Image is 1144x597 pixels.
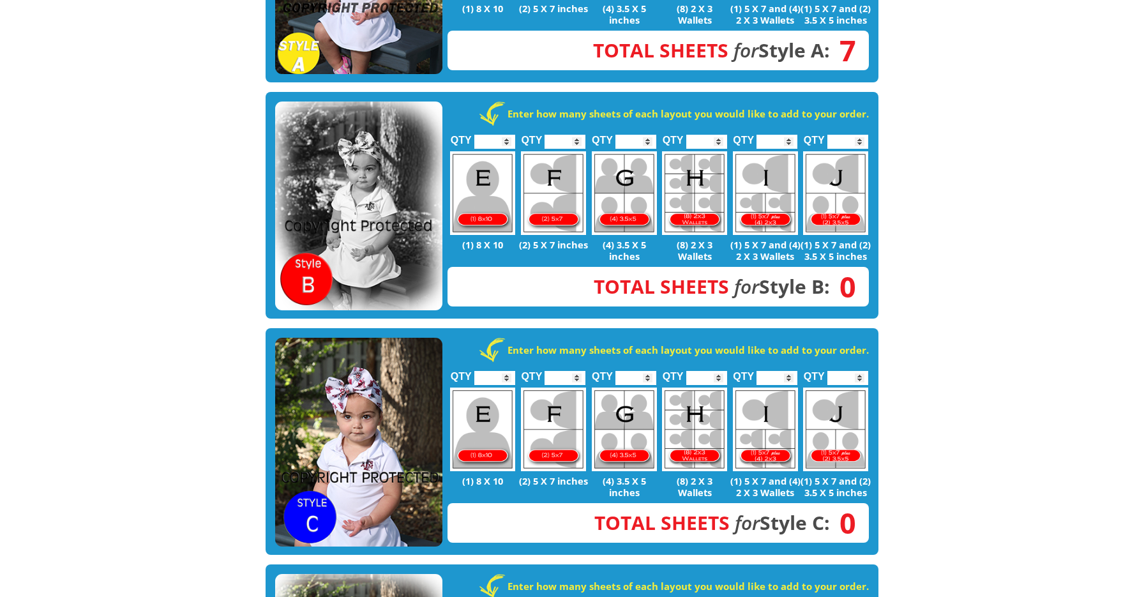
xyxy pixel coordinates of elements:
[450,388,515,471] img: E
[801,239,871,262] p: (1) 5 X 7 and (2) 3.5 X 5 inches
[592,357,613,388] label: QTY
[830,280,856,294] span: 0
[521,121,542,152] label: QTY
[730,475,801,498] p: (1) 5 X 7 and (4) 2 X 3 Wallets
[663,121,684,152] label: QTY
[521,388,586,471] img: F
[593,37,830,63] strong: Style A:
[518,475,589,487] p: (2) 5 X 7 inches
[508,344,869,356] strong: Enter how many sheets of each layout you would like to add to your order.
[803,388,868,471] img: J
[734,273,759,299] em: for
[589,239,659,262] p: (4) 3.5 X 5 inches
[830,43,856,57] span: 7
[451,121,472,152] label: QTY
[662,388,727,471] img: H
[448,239,518,250] p: (1) 8 X 10
[521,357,542,388] label: QTY
[733,388,798,471] img: I
[594,510,730,536] span: Total Sheets
[830,516,856,530] span: 0
[801,3,871,26] p: (1) 5 X 7 and (2) 3.5 X 5 inches
[450,151,515,235] img: E
[730,3,801,26] p: (1) 5 X 7 and (4) 2 X 3 Wallets
[594,510,830,536] strong: Style C:
[733,151,798,235] img: I
[508,580,869,593] strong: Enter how many sheets of each layout you would like to add to your order.
[275,338,442,547] img: STYLE C
[659,3,730,26] p: (8) 2 X 3 Wallets
[659,475,730,498] p: (8) 2 X 3 Wallets
[804,357,825,388] label: QTY
[594,273,729,299] span: Total Sheets
[275,102,442,311] img: STYLE B
[659,239,730,262] p: (8) 2 X 3 Wallets
[448,3,518,14] p: (1) 8 X 10
[663,357,684,388] label: QTY
[508,107,869,120] strong: Enter how many sheets of each layout you would like to add to your order.
[592,151,657,235] img: G
[734,37,758,63] em: for
[803,151,868,235] img: J
[589,475,659,498] p: (4) 3.5 X 5 inches
[592,388,657,471] img: G
[448,475,518,487] p: (1) 8 X 10
[518,3,589,14] p: (2) 5 X 7 inches
[521,151,586,235] img: F
[592,121,613,152] label: QTY
[451,357,472,388] label: QTY
[735,510,760,536] em: for
[804,121,825,152] label: QTY
[733,121,754,152] label: QTY
[593,37,728,63] span: Total Sheets
[733,357,754,388] label: QTY
[730,239,801,262] p: (1) 5 X 7 and (4) 2 X 3 Wallets
[589,3,659,26] p: (4) 3.5 X 5 inches
[662,151,727,235] img: H
[801,475,871,498] p: (1) 5 X 7 and (2) 3.5 X 5 inches
[518,239,589,250] p: (2) 5 X 7 inches
[594,273,830,299] strong: Style B:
